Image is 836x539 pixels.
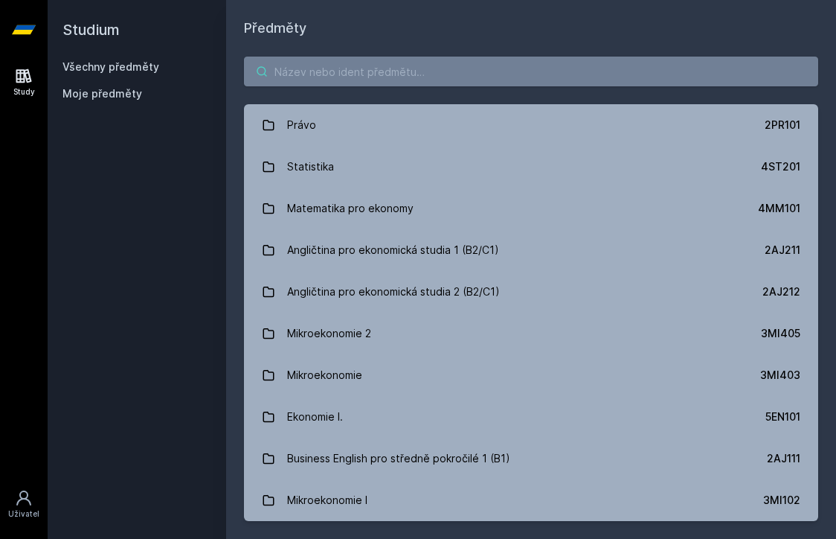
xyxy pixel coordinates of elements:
a: Právo 2PR101 [244,104,818,146]
a: Mikroekonomie 3MI403 [244,354,818,396]
div: Uživatel [8,508,39,520]
span: Moje předměty [62,86,142,101]
a: Ekonomie I. 5EN101 [244,396,818,438]
div: 2AJ212 [762,284,800,299]
a: Study [3,60,45,105]
div: Angličtina pro ekonomická studia 1 (B2/C1) [287,235,499,265]
div: Právo [287,110,316,140]
a: Uživatel [3,482,45,527]
a: Matematika pro ekonomy 4MM101 [244,188,818,229]
div: Matematika pro ekonomy [287,194,414,223]
div: 2AJ111 [767,451,800,466]
div: 4MM101 [758,201,800,216]
div: 2AJ211 [765,243,800,258]
div: 4ST201 [761,159,800,174]
div: Business English pro středně pokročilé 1 (B1) [287,444,510,473]
div: 3MI102 [763,493,800,508]
div: Mikroekonomie 2 [287,319,371,348]
a: Statistika 4ST201 [244,146,818,188]
div: Ekonomie I. [287,402,343,432]
a: Mikroekonomie 2 3MI405 [244,313,818,354]
div: Mikroekonomie I [287,485,367,515]
div: 2PR101 [765,118,800,133]
input: Název nebo ident předmětu… [244,57,818,86]
a: Všechny předměty [62,60,159,73]
div: 3MI405 [761,326,800,341]
h1: Předměty [244,18,818,39]
div: Angličtina pro ekonomická studia 2 (B2/C1) [287,277,500,307]
div: Mikroekonomie [287,360,362,390]
div: 5EN101 [765,409,800,424]
a: Angličtina pro ekonomická studia 2 (B2/C1) 2AJ212 [244,271,818,313]
a: Angličtina pro ekonomická studia 1 (B2/C1) 2AJ211 [244,229,818,271]
a: Business English pro středně pokročilé 1 (B1) 2AJ111 [244,438,818,479]
a: Mikroekonomie I 3MI102 [244,479,818,521]
div: Statistika [287,152,334,182]
div: Study [13,86,35,98]
div: 3MI403 [760,368,800,383]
